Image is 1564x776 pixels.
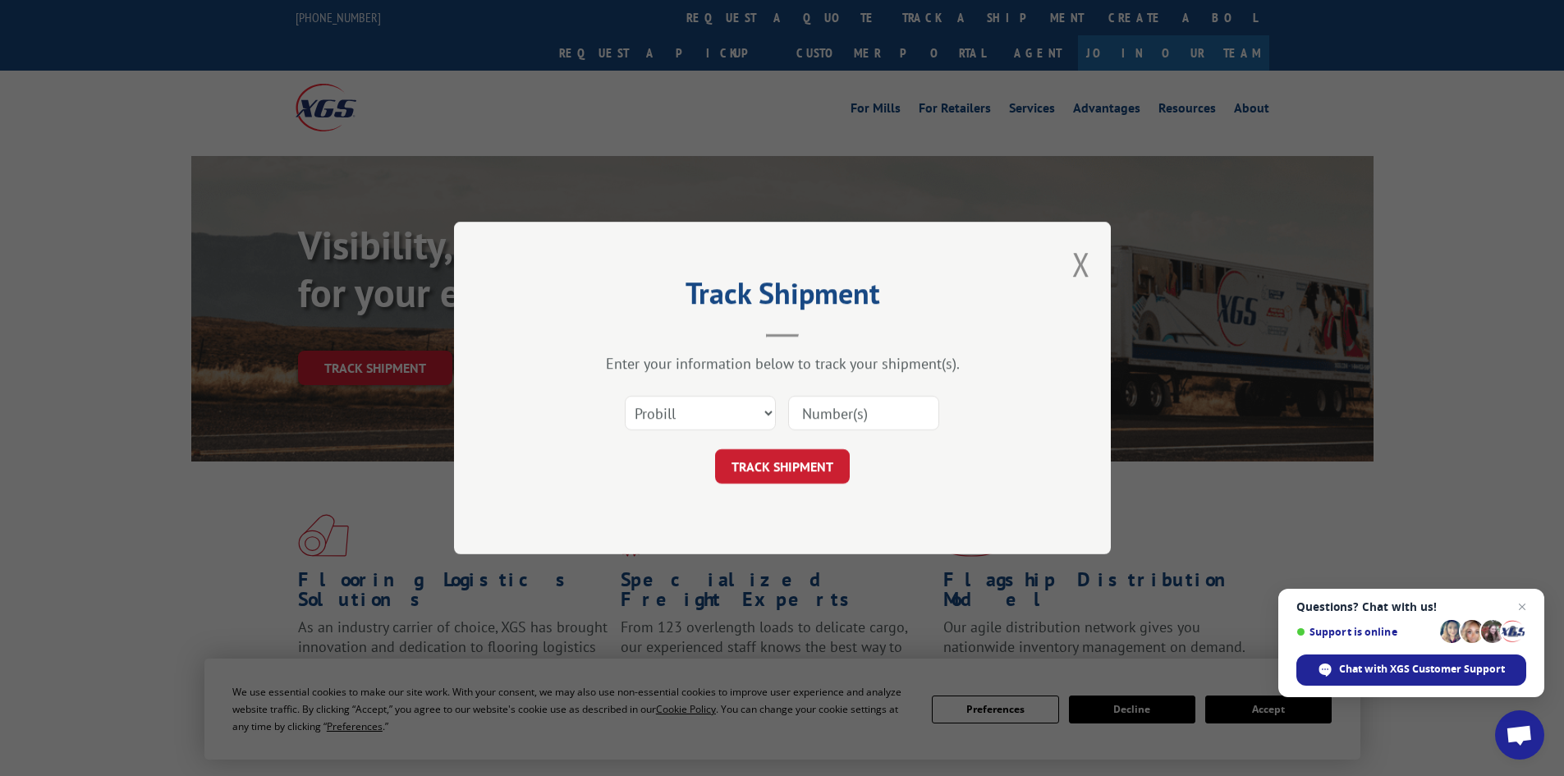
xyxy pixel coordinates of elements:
[1296,626,1434,638] span: Support is online
[536,282,1029,313] h2: Track Shipment
[1339,662,1505,677] span: Chat with XGS Customer Support
[1495,710,1544,760] a: Open chat
[1072,242,1090,286] button: Close modal
[1296,600,1526,613] span: Questions? Chat with us!
[1296,654,1526,686] span: Chat with XGS Customer Support
[536,354,1029,373] div: Enter your information below to track your shipment(s).
[715,449,850,484] button: TRACK SHIPMENT
[788,396,939,430] input: Number(s)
